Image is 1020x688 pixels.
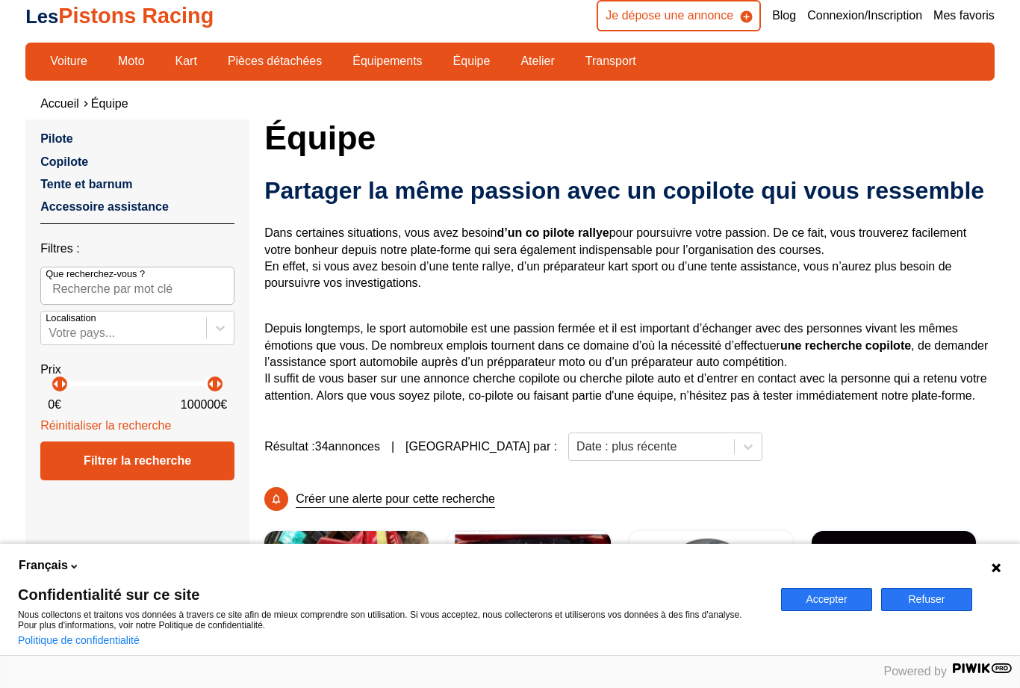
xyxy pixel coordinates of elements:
p: Filtres : [40,241,234,257]
h2: Partager la même passion avec un copilote qui vous ressemble [264,176,995,205]
a: Accessoire assistance [40,200,169,213]
a: Équipe [91,97,128,110]
span: Les [25,6,58,27]
span: | [391,438,394,455]
a: Voiture [40,49,97,74]
a: Pièces détachées [218,49,332,74]
span: Powered by [884,665,948,678]
button: Refuser [881,588,972,611]
p: arrow_right [55,375,72,393]
span: Français [19,557,68,574]
a: Kart [166,49,207,74]
a: Réinitialiser la recherche [40,419,171,432]
p: Prix [40,362,234,378]
a: Recherche copilote monte-carlo2a [264,531,428,643]
p: 0 € [48,397,61,413]
div: Filtrer la recherche [40,441,234,480]
p: Dans certaines situations, vous avez besoin pour poursuivre votre passion. De ce fait, vous trouv... [264,225,995,292]
a: Copilote [40,155,88,168]
p: [GEOGRAPHIC_DATA] par : [405,438,557,455]
strong: une recherche copilote [780,339,911,352]
button: Accepter [781,588,872,611]
a: Blog [772,7,796,24]
p: 100000 € [181,397,227,413]
span: Confidentialité sur ce site [18,587,763,602]
a: Moto [108,49,155,74]
p: Nous collectons et traitons vos données à travers ce site afin de mieux comprendre son utilisatio... [18,610,763,630]
span: Résultat : 34 annonces [264,438,380,455]
p: Depuis longtemps, le sport automobile est une passion fermée et il est important d’échanger avec ... [264,304,995,404]
p: Créer une alerte pour cette recherche [296,491,495,508]
a: Recherche copilote Rallye Monte-Carlo Historique [GEOGRAPHIC_DATA] [447,531,611,643]
p: arrow_left [202,375,220,393]
img: Recherche copilote Rallye Monte-Carlo Historique [447,531,611,643]
p: Que recherchez-vous ? [46,267,145,281]
a: Équipements [343,49,432,74]
a: Accueil [40,97,79,110]
a: Pilote [40,132,73,145]
input: Votre pays... [49,326,52,340]
a: Équipe [444,49,500,74]
h1: Équipe [264,120,995,155]
a: Politique de confidentialité [18,634,140,646]
a: Transport [576,49,646,74]
img: Recherche copilote monte-carlo [264,531,428,643]
input: Que recherchez-vous ? [40,267,234,304]
p: Localisation [46,312,96,325]
img: Recherche Co -Pilote [812,531,975,643]
a: LesPistons Racing [25,4,214,28]
a: Connexion/Inscription [807,7,922,24]
img: Location équipements FIA [629,531,793,643]
a: Recherche Co -Pilote17 [812,531,975,643]
p: arrow_left [47,375,65,393]
p: arrow_right [210,375,228,393]
a: Tente et barnum [40,178,132,190]
a: Atelier [511,49,564,74]
a: Location équipements FIA[GEOGRAPHIC_DATA] [629,531,793,643]
strong: d’un co pilote rallye [497,226,609,239]
a: Mes favoris [933,7,995,24]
